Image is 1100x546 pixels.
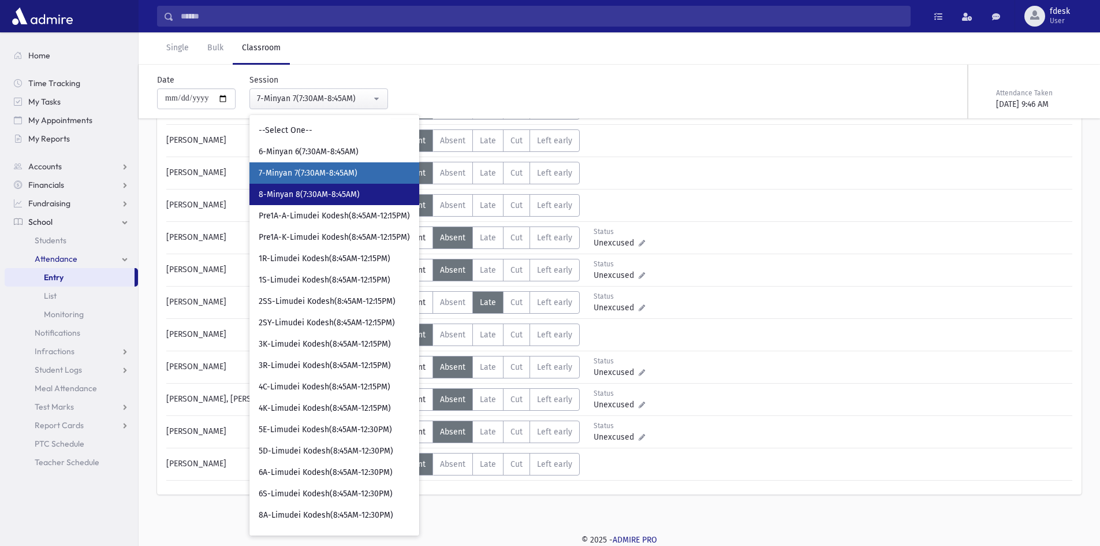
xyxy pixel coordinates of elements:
span: Time Tracking [28,78,80,88]
span: Late [480,330,496,340]
div: [PERSON_NAME] [161,324,390,346]
div: AttTypes [390,324,580,346]
span: 3R-Limudei Kodesh(8:45AM-12:15PM) [259,360,391,372]
div: AttTypes [390,421,580,443]
span: 6S-Limudei Kodesh(8:45AM-12:30PM) [259,488,393,500]
span: Absent [440,136,465,146]
span: Accounts [28,161,62,172]
div: [PERSON_NAME] [161,421,390,443]
label: Session [249,74,278,86]
span: Cut [510,233,523,243]
span: Cut [510,168,523,178]
span: Cut [510,200,523,210]
div: AttTypes [390,194,580,217]
div: AttTypes [390,259,580,281]
div: Status [594,259,645,269]
span: Absent [440,168,465,178]
a: Test Marks [5,398,138,416]
div: Status [594,388,645,399]
a: School [5,213,138,231]
span: Late [480,298,496,307]
div: Status [594,291,645,302]
span: 4C-Limudei Kodesh(8:45AM-12:15PM) [259,381,390,393]
span: Entry [44,272,64,283]
span: Cut [510,265,523,275]
button: 7-Minyan 7(7:30AM-8:45AM) [249,88,388,109]
span: Absent [440,265,465,275]
div: [PERSON_NAME] [161,453,390,476]
div: [PERSON_NAME] [161,291,390,314]
a: Bulk [198,32,233,65]
span: My Tasks [28,96,61,107]
a: Fundraising [5,194,138,213]
a: Report Cards [5,416,138,434]
a: PTC Schedule [5,434,138,453]
span: Left early [537,265,572,275]
span: Financials [28,180,64,190]
span: Late [480,265,496,275]
span: Absent [440,362,465,372]
span: Pre1A-K-Limudei Kodesh(8:45AM-12:15PM) [259,232,410,243]
a: Notifications [5,324,138,342]
div: AttTypes [390,162,580,184]
span: My Appointments [28,115,92,125]
span: --Select One-- [259,125,312,136]
span: Left early [537,136,572,146]
span: Absent [440,459,465,469]
div: AttTypes [390,226,580,249]
span: PTC Schedule [35,439,84,449]
span: Students [35,235,66,246]
span: Absent [440,330,465,340]
span: fdesk [1050,7,1070,16]
div: © 2025 - [157,534,1082,546]
span: Unexcused [594,302,639,314]
span: School [28,217,53,227]
span: 5E-Limudei Kodesh(8:45AM-12:30PM) [259,424,392,436]
input: Search [174,6,910,27]
span: Cut [510,136,523,146]
span: Infractions [35,346,74,356]
span: Unexcused [594,431,639,443]
span: 8W-Limudei Kodesh(8:45AM-12:30PM) [259,531,396,543]
div: AttTypes [390,129,580,152]
a: Accounts [5,157,138,176]
span: Unexcused [594,237,639,249]
a: Time Tracking [5,74,138,92]
div: AttTypes [390,356,580,378]
span: 8A-Limudei Kodesh(8:45AM-12:30PM) [259,510,393,521]
div: Attendance Taken [996,88,1079,98]
div: [PERSON_NAME] [161,194,390,217]
label: Date [157,74,174,86]
span: Cut [510,330,523,340]
span: 4K-Limudei Kodesh(8:45AM-12:15PM) [259,403,391,414]
span: 1S-Limudei Kodesh(8:45AM-12:15PM) [259,274,390,286]
a: Teacher Schedule [5,453,138,471]
span: Absent [440,395,465,404]
div: AttTypes [390,388,580,411]
div: [PERSON_NAME] [161,259,390,281]
span: Left early [537,395,572,404]
span: Late [480,395,496,404]
a: Student Logs [5,361,138,379]
div: [PERSON_NAME] [161,162,390,184]
div: Status [594,356,645,366]
a: My Appointments [5,111,138,129]
span: Cut [510,298,523,307]
span: Late [480,136,496,146]
span: Late [480,168,496,178]
img: AdmirePro [9,5,76,28]
a: Attendance [5,250,138,268]
span: 7-Minyan 7(7:30AM-8:45AM) [259,168,357,179]
span: Cut [510,362,523,372]
span: Report Cards [35,420,84,430]
span: Meal Attendance [35,383,97,393]
span: 1R-Limudei Kodesh(8:45AM-12:15PM) [259,253,390,265]
span: Absent [440,427,465,437]
a: Infractions [5,342,138,361]
a: Entry [5,268,135,287]
span: Home [28,50,50,61]
div: [PERSON_NAME], [PERSON_NAME] [161,388,390,411]
a: Single [157,32,198,65]
a: Classroom [233,32,290,65]
span: 6-Minyan 6(7:30AM-8:45AM) [259,146,359,158]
